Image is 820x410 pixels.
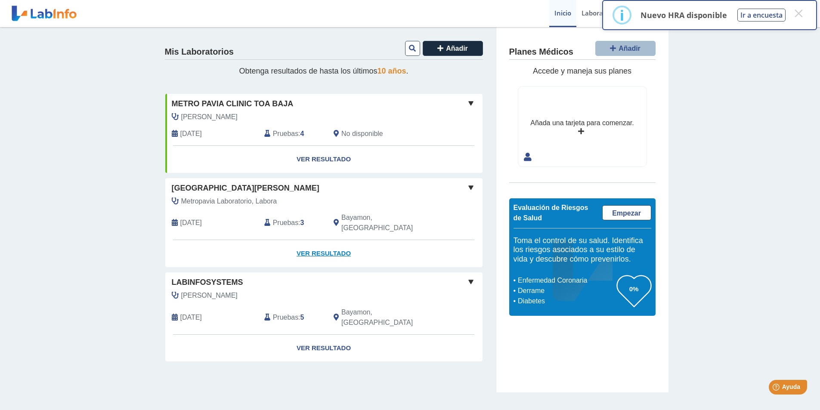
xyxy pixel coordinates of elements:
span: Accede y maneja sus planes [533,67,631,75]
span: 2025-09-26 [180,218,202,228]
button: Close this dialog [791,6,806,21]
h3: 0% [617,284,651,294]
span: Labinfosystems [172,277,243,288]
span: Bayamon, PR [341,213,436,233]
h4: Planes Médicos [509,47,573,57]
span: No disponible [341,129,383,139]
li: Diabetes [516,296,617,306]
b: 4 [300,130,304,137]
span: Empezar [612,210,641,217]
p: Nuevo HRA disponible [641,10,727,20]
div: : [258,129,327,139]
span: Añadir [619,45,641,52]
button: Añadir [423,41,483,56]
div: : [258,213,327,233]
span: 10 años [378,67,406,75]
span: 2020-06-04 [180,312,202,323]
button: Ir a encuesta [737,9,786,22]
a: Empezar [602,205,651,220]
div: : [258,307,327,328]
b: 3 [300,219,304,226]
div: i [620,7,624,23]
li: Enfermedad Coronaria [516,275,617,286]
span: Pereira Marrero, Alexis [181,112,238,122]
span: Pruebas [273,312,298,323]
a: Ver Resultado [165,335,483,362]
span: Pruebas [273,129,298,139]
a: Ver Resultado [165,146,483,173]
button: Añadir [595,41,656,56]
span: Evaluación de Riesgos de Salud [514,204,588,222]
span: Pruebas [273,218,298,228]
span: Metropavia Laboratorio, Labora [181,196,277,207]
span: Añadir [446,45,468,52]
span: Rodriguez Rivera, Juan [181,290,238,301]
iframe: Help widget launcher [743,376,811,401]
span: Metro Pavia Clinic Toa Baja [172,98,294,110]
h5: Toma el control de su salud. Identifica los riesgos asociados a su estilo de vida y descubre cómo... [514,236,651,264]
b: 5 [300,314,304,321]
h4: Mis Laboratorios [165,47,234,57]
li: Derrame [516,286,617,296]
span: 2024-05-03 [180,129,202,139]
a: Ver Resultado [165,240,483,267]
span: Bayamon, PR [341,307,436,328]
div: Añada una tarjeta para comenzar. [530,118,634,128]
span: Obtenga resultados de hasta los últimos . [239,67,408,75]
span: [GEOGRAPHIC_DATA][PERSON_NAME] [172,182,319,194]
